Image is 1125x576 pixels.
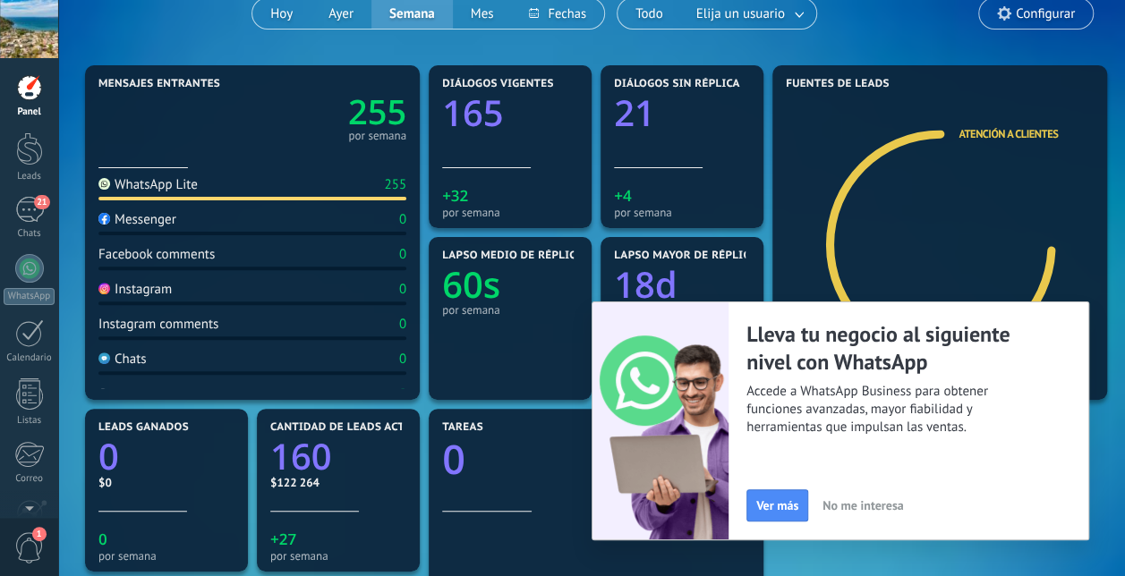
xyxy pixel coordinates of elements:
span: Mensajes entrantes [98,78,220,90]
div: por semana [442,206,578,219]
text: 21 [614,88,655,137]
a: 0 [442,432,750,487]
div: 0 [399,351,406,368]
div: 0 [399,385,406,402]
text: 18d [614,259,678,309]
div: Instagram [98,281,172,298]
text: 0 [98,431,119,480]
div: 0 [399,246,406,263]
span: Tareas [442,421,483,434]
div: Chats [98,351,147,368]
h2: Lleva tu negocio al siguiente nivel con WhatsApp [746,320,1038,376]
a: 18d [614,259,750,309]
span: Lapso medio de réplica [442,250,584,262]
div: Panel [4,106,55,118]
img: Instagram [98,283,110,294]
span: Fuentes de leads [786,78,890,90]
span: No me interesa [822,499,903,512]
text: 165 [442,88,504,137]
span: Accede a WhatsApp Business para obtener funciones avanzadas, mayor fiabilidad y herramientas que ... [746,383,1038,436]
span: 21 [34,195,49,209]
span: Lapso mayor de réplica [614,250,756,262]
img: Messenger [98,213,110,224]
div: Correo [4,473,55,485]
div: 255 [384,176,406,193]
div: Messenger [98,211,176,228]
div: $0 [98,475,234,490]
div: Calendario [4,352,55,364]
span: 1 [32,527,47,541]
text: 60s [442,259,500,309]
span: Cantidad de leads activos [270,421,430,434]
div: por semana [348,131,406,140]
span: Diálogos vigentes [442,78,554,90]
text: +4 [614,185,632,206]
a: 160 [270,431,406,480]
a: 255 [252,89,406,135]
div: por semana [98,549,234,563]
span: Leads ganados [98,421,189,434]
div: 0 [399,316,406,333]
a: 0 [98,431,234,480]
text: 0 [442,432,465,487]
div: 0 [399,211,406,228]
div: Facebook comments [98,246,215,263]
div: por semana [614,206,750,219]
span: Ver más [756,499,798,512]
div: Leads [4,171,55,182]
div: 0 [399,281,406,298]
img: WaLite-migration.png [592,302,729,539]
text: +32 [442,185,468,206]
div: WhatsApp Lite [98,176,198,193]
button: No me interesa [814,492,911,519]
div: Instagram comments [98,316,218,333]
text: 0 [98,529,107,549]
div: $122 264 [270,475,406,490]
div: WhatsApp [4,288,55,305]
img: WhatsApp Lite [98,178,110,190]
text: 255 [348,89,406,135]
div: Listas [4,415,55,427]
span: Diálogos sin réplica [614,78,740,90]
div: Otros [98,385,130,402]
span: Elija un usuario [693,2,788,26]
text: 160 [270,431,332,480]
text: +27 [270,529,296,549]
img: Chats [98,352,110,364]
div: por semana [442,303,578,317]
span: Configurar [1016,6,1075,21]
div: por semana [270,549,406,563]
div: Chats [4,228,55,240]
a: Atención a Clientes [959,127,1058,141]
button: Ver más [746,489,808,521]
